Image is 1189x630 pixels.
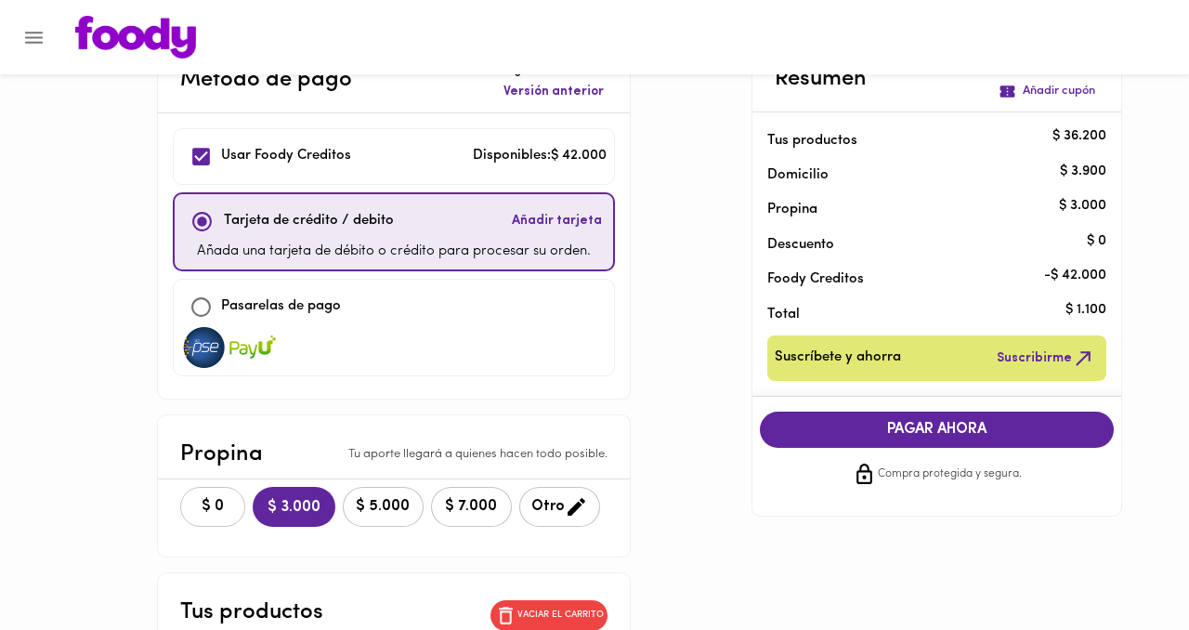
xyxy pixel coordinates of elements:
p: Usar Foody Creditos [221,146,351,167]
p: Descuento [767,235,834,255]
p: Tus productos [767,131,1078,151]
p: Resumen [775,62,867,96]
p: Tarjeta de crédito / debito [224,211,394,232]
img: logo.png [75,16,196,59]
p: Foody Creditos [767,269,1078,289]
button: Menu [11,15,57,60]
button: $ 5.000 [343,487,424,527]
p: Domicilio [767,165,829,185]
button: Añadir tarjeta [508,202,606,242]
p: $ 3.000 [1059,196,1106,216]
span: $ 5.000 [355,498,412,516]
p: Vaciar el carrito [517,609,604,622]
span: $ 3.000 [268,499,320,517]
p: Total [767,305,1078,324]
span: Suscríbete y ahorra [775,347,901,370]
p: Disponibles: $ 42.000 [473,146,607,167]
button: Añadir cupón [995,79,1099,104]
span: Suscribirme [997,347,1095,370]
button: PAGAR AHORA [760,412,1115,448]
p: Tu aporte llegará a quienes hacen todo posible. [348,446,608,464]
span: Otro [531,495,588,518]
p: - $ 42.000 [1044,266,1106,285]
span: $ 0 [192,498,233,516]
button: Versión anterior [500,79,608,105]
img: visa [181,327,228,368]
p: Añadir cupón [1023,83,1095,100]
p: Propina [180,438,263,471]
button: $ 7.000 [431,487,512,527]
p: Tus productos [180,596,323,629]
button: Otro [519,487,600,527]
iframe: Messagebird Livechat Widget [1081,522,1170,611]
p: $ 0 [1087,231,1106,251]
p: $ 36.200 [1052,127,1106,147]
span: Versión anterior [503,83,604,101]
span: Añadir tarjeta [512,212,602,230]
p: Método de pago [180,63,352,97]
button: $ 3.000 [253,487,335,527]
p: Propina [767,200,1078,219]
span: PAGAR AHORA [778,421,1096,439]
img: visa [229,327,276,368]
button: Suscribirme [993,343,1099,374]
button: $ 0 [180,487,245,527]
p: Añada una tarjeta de débito o crédito para procesar su orden. [197,242,591,263]
p: Pasarelas de pago [221,296,341,318]
p: $ 1.100 [1065,301,1106,321]
p: $ 3.900 [1060,162,1106,181]
span: Compra protegida y segura. [878,466,1022,484]
span: $ 7.000 [443,498,500,516]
